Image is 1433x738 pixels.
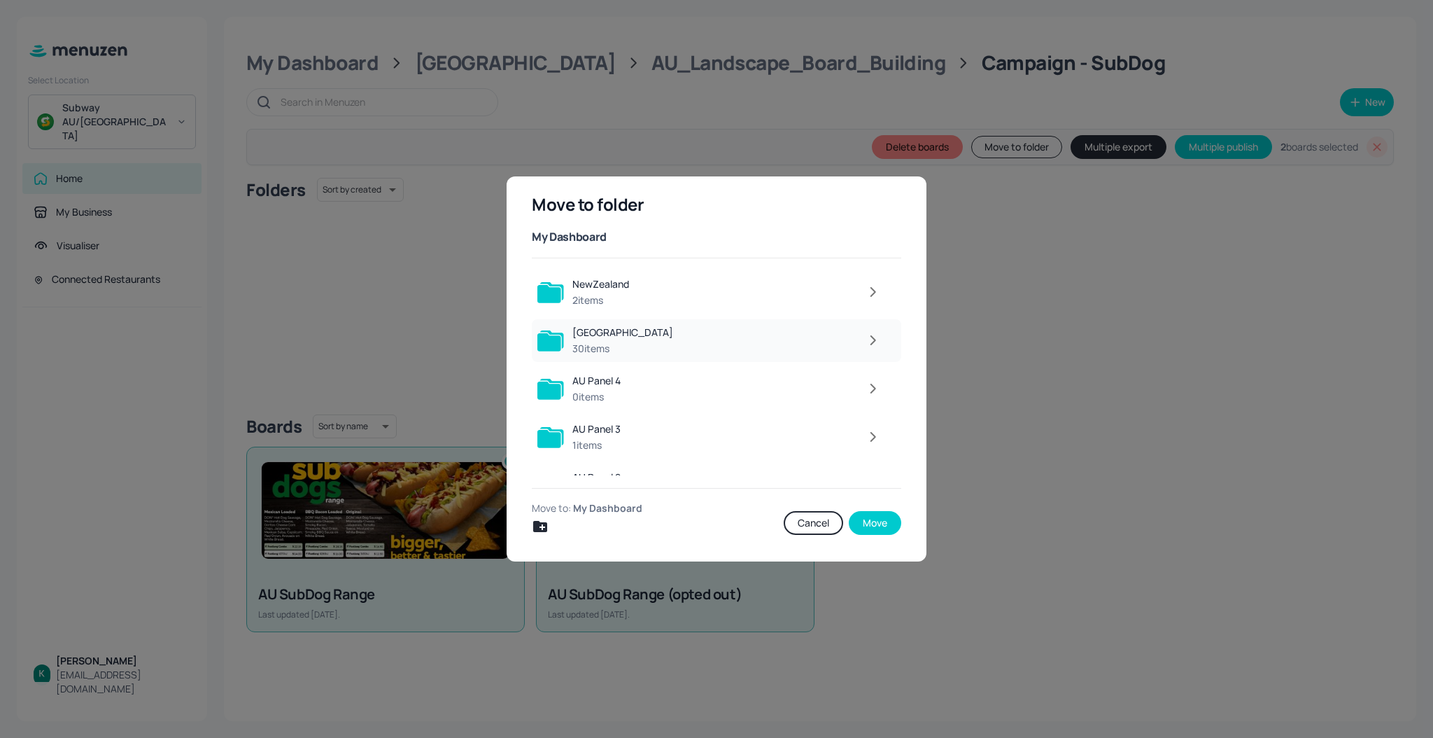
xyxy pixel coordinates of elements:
[849,511,901,535] button: Move
[572,293,629,307] div: 2 items
[572,374,621,388] div: AU Panel 4
[572,342,673,356] div: 30 items
[572,326,673,340] div: [GEOGRAPHIC_DATA]
[572,471,621,485] div: AU Panel 2
[532,501,778,515] div: Move to:
[784,511,843,535] button: Cancel
[572,422,621,436] div: AU Panel 3
[572,277,629,291] div: NewZealand
[572,390,621,404] div: 0 items
[573,501,642,515] span: My Dashboard
[532,228,607,245] div: My Dashboard
[532,518,549,535] svg: Create new folder
[572,438,621,452] div: 1 items
[532,193,901,216] div: Move to folder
